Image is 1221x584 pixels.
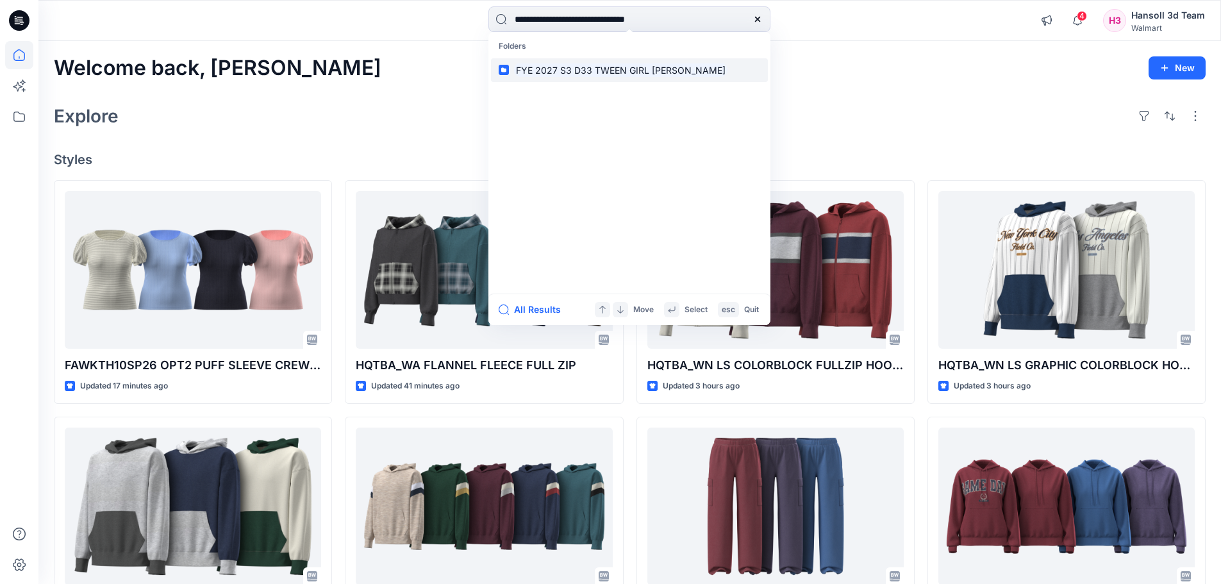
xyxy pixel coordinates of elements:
div: Walmart [1131,23,1205,33]
p: Updated 17 minutes ago [80,380,168,393]
p: Quit [744,303,759,317]
p: FAWKTH10SP26 OPT2 PUFF SLEEVE CREW TOP [65,356,321,374]
a: HQTBA_WN LS GRAPHIC COLORBLOCK HOODIE [938,191,1195,349]
h4: Styles [54,152,1206,167]
p: HQTBA_WN LS GRAPHIC COLORBLOCK HOODIE [938,356,1195,374]
p: esc [722,303,735,317]
span: 4 [1077,11,1087,21]
button: All Results [499,302,569,317]
a: FAWKTH10SP26 OPT2 PUFF SLEEVE CREW TOP [65,191,321,349]
a: HQTBA_WA FLANNEL FLEECE FULL ZIP [356,191,612,349]
button: New [1149,56,1206,79]
p: HQTBA_WN LS COLORBLOCK FULLZIP HOODIE [647,356,904,374]
div: H3 [1103,9,1126,32]
h2: Explore [54,106,119,126]
h2: Welcome back, [PERSON_NAME] [54,56,381,80]
mark: FYE 2027 S3 D33 TWEEN GIRL [PERSON_NAME] [514,63,727,78]
p: Select [685,303,708,317]
p: HQTBA_WA FLANNEL FLEECE FULL ZIP [356,356,612,374]
p: Move [633,303,654,317]
p: Updated 3 hours ago [954,380,1031,393]
a: FYE 2027 S3 D33 TWEEN GIRL [PERSON_NAME] [491,58,768,82]
a: HQTBA_WN LS COLORBLOCK FULLZIP HOODIE [647,191,904,349]
p: Updated 3 hours ago [663,380,740,393]
div: Hansoll 3d Team [1131,8,1205,23]
p: Folders [491,35,768,58]
p: Updated 41 minutes ago [371,380,460,393]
